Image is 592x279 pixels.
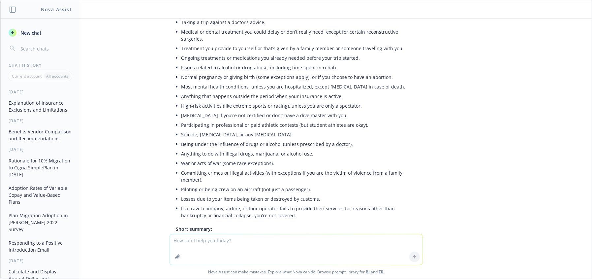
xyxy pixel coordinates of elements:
[19,29,42,36] span: New chat
[181,53,416,63] li: Ongoing treatments or medications you already needed before your trip started.
[181,72,416,82] li: Normal pregnancy or giving birth (some exceptions apply), or if you choose to have an abortion.
[12,73,42,79] p: Current account
[46,73,68,79] p: All accounts
[6,97,74,115] button: Explanation of Insurance Exclusions and Limitations
[181,101,416,111] li: High-risk activities (like extreme sports or racing), unless you are only a spectator.
[181,44,416,53] li: Treatment you provide to yourself or that’s given by a family member or someone traveling with you.
[181,194,416,204] li: Losses due to your items being taken or destroyed by customs.
[1,118,79,123] div: [DATE]
[181,91,416,101] li: Anything that happens outside the period when your insurance is active.
[333,233,364,239] span: won’t cover it
[3,265,589,279] span: Nova Assist can make mistakes. Explore what Nova can do: Browse prompt library for and
[181,63,416,72] li: Issues related to alcohol or drug abuse, including time spent in rehab.
[176,226,416,253] p: If your claim involves any of the above situations, your travel insurance . This is meant to prev...
[1,62,79,68] div: Chat History
[181,168,416,185] li: Committing crimes or illegal activities (with exceptions if you are the victim of violence from a...
[181,111,416,120] li: [MEDICAL_DATA] if you’re not certified or don’t have a dive master with you.
[6,210,74,235] button: Plan Migration Adoption in [PERSON_NAME] 2022 Survey
[181,17,416,27] li: Taking a trip against a doctor’s advice.
[181,139,416,149] li: Being under the influence of drugs or alcohol (unless prescribed by a doctor).
[181,120,416,130] li: Participating in professional or paid athletic contests (but student athletes are okay).
[181,149,416,158] li: Anything to do with illegal drugs, marijuana, or alcohol use.
[1,147,79,152] div: [DATE]
[379,269,384,275] a: TR
[181,158,416,168] li: War or acts of war (some rare exceptions).
[41,6,72,13] h1: Nova Assist
[1,89,79,95] div: [DATE]
[1,258,79,263] div: [DATE]
[6,183,74,207] button: Adoption Rates of Variable Copay and Value-Based Plans
[6,155,74,180] button: Rationale for 10% Migration to Cigna SimplePlan in [DATE]
[181,185,416,194] li: Piloting or being crew on an aircraft (not just a passenger).
[6,27,74,39] button: New chat
[181,204,416,220] li: If a travel company, airline, or tour operator fails to provide their services for reasons other ...
[176,226,212,232] span: Short summary:
[6,237,74,255] button: Responding to a Positive Introduction Email
[366,269,370,275] a: BI
[181,27,416,44] li: Medical or dental treatment you could delay or don’t really need, except for certain reconstructi...
[181,82,416,91] li: Most mental health conditions, unless you are hospitalized, except [MEDICAL_DATA] in case of death.
[6,126,74,144] button: Benefits Vendor Comparison and Recommendations
[19,44,72,53] input: Search chats
[181,130,416,139] li: Suicide, [MEDICAL_DATA], or any [MEDICAL_DATA].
